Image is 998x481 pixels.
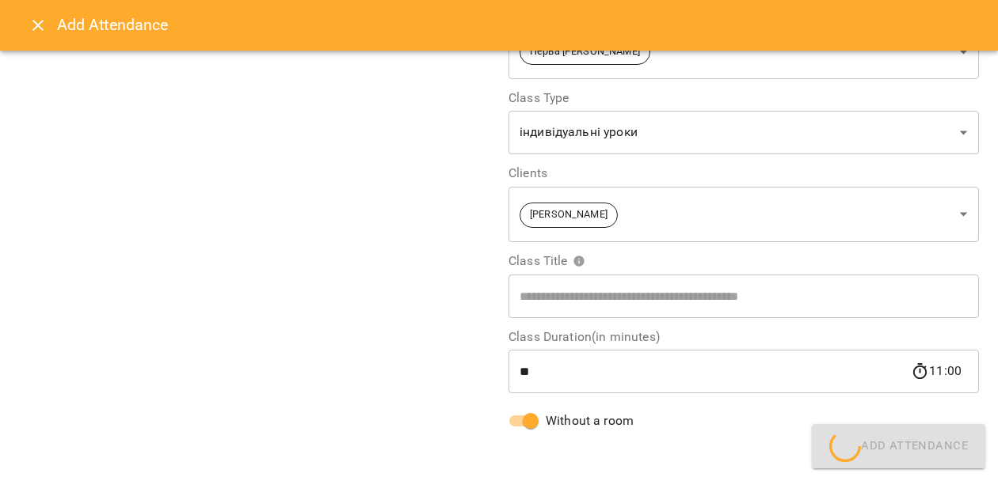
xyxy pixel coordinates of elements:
[520,44,649,59] span: Перва [PERSON_NAME]
[509,92,979,104] label: Class Type
[19,6,57,44] button: Close
[509,186,979,242] div: [PERSON_NAME]
[509,255,585,267] span: Class Title
[573,255,585,267] svg: Please specify class title or select clients
[546,411,634,430] span: Without a room
[509,25,979,79] div: Перва [PERSON_NAME]
[509,331,979,343] label: Class Duration(in minutes)
[520,207,617,222] span: [PERSON_NAME]
[57,13,979,37] h6: Add Attendance
[509,111,979,155] div: індивідуальні уроки
[509,167,979,180] label: Clients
